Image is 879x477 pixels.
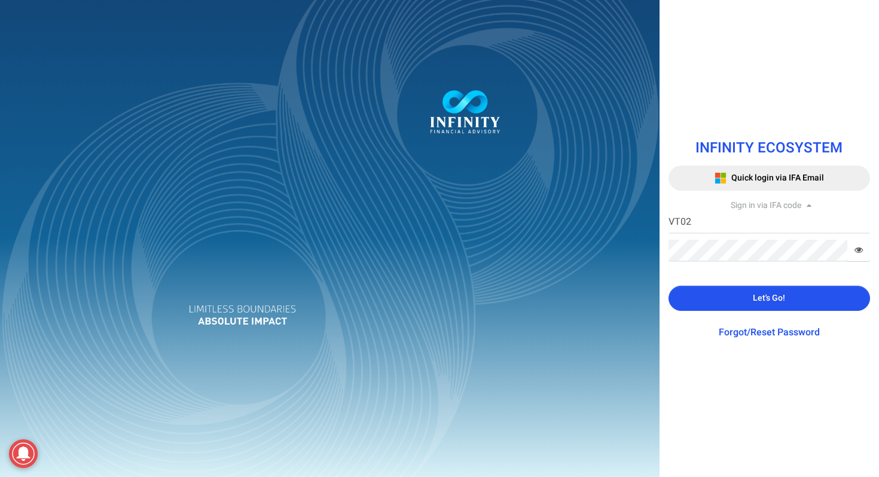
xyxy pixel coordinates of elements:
span: Sign in via IFA code [731,199,801,212]
a: Forgot/Reset Password [719,325,820,340]
h1: INFINITY ECOSYSTEM [669,140,871,156]
input: IFA Code [669,212,871,234]
button: Let's Go! [669,286,871,311]
span: Let's Go! [753,292,785,304]
div: Sign in via IFA code [669,200,871,212]
button: Quick login via IFA Email [669,166,871,191]
span: Quick login via IFA Email [731,172,824,184]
